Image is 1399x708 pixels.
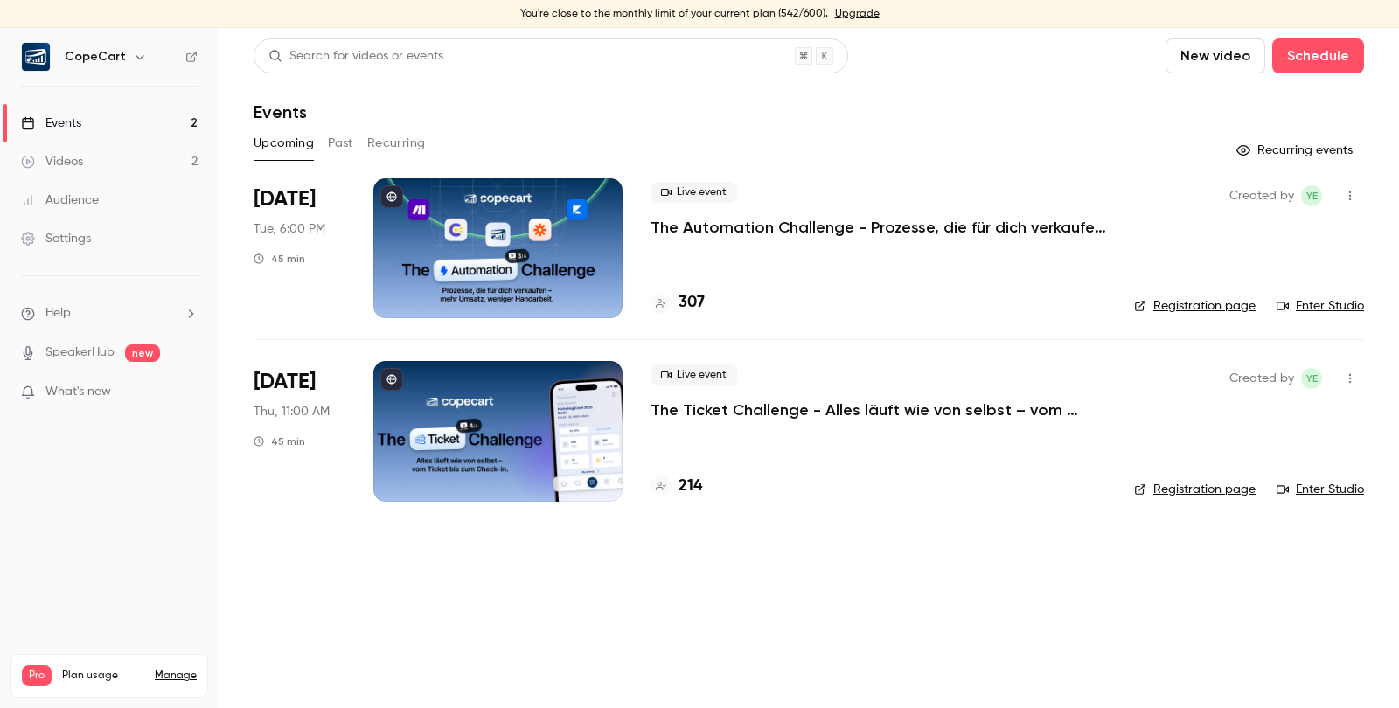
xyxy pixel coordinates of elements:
span: Live event [651,182,737,203]
div: Oct 9 Thu, 11:00 AM (Europe/Berlin) [254,361,345,501]
span: new [125,344,160,362]
a: Upgrade [835,7,880,21]
div: 45 min [254,252,305,266]
button: Recurring events [1228,136,1364,164]
h4: 307 [679,291,705,315]
div: Oct 7 Tue, 6:00 PM (Europe/Berlin) [254,178,345,318]
span: [DATE] [254,368,316,396]
h6: CopeCart [65,48,126,66]
a: 214 [651,475,702,498]
button: Upcoming [254,129,314,157]
h4: 214 [679,475,702,498]
span: Yasamin Esfahani [1301,368,1322,389]
button: New video [1166,38,1265,73]
span: Tue, 6:00 PM [254,220,325,238]
div: 45 min [254,434,305,448]
a: Registration page [1134,481,1256,498]
a: SpeakerHub [45,344,115,362]
div: Videos [21,153,83,170]
span: What's new [45,383,111,401]
button: Schedule [1272,38,1364,73]
div: Events [21,115,81,132]
a: Enter Studio [1277,481,1364,498]
div: Settings [21,230,91,247]
button: Recurring [367,129,426,157]
span: Plan usage [62,669,144,683]
h1: Events [254,101,307,122]
span: [DATE] [254,185,316,213]
a: The Automation Challenge - Prozesse, die für dich verkaufen – mehr Umsatz, weniger Handarbeit [651,217,1106,238]
span: Created by [1229,185,1294,206]
a: 307 [651,291,705,315]
button: Past [328,129,353,157]
span: Thu, 11:00 AM [254,403,330,420]
span: Created by [1229,368,1294,389]
span: Help [45,304,71,323]
a: The Ticket Challenge - Alles läuft wie von selbst – vom Ticket bis zum Check-in [651,399,1106,420]
a: Enter Studio [1277,297,1364,315]
span: YE [1306,185,1318,206]
li: help-dropdown-opener [21,304,198,323]
span: Pro [22,665,52,686]
div: Audience [21,191,99,209]
a: Manage [155,669,197,683]
span: YE [1306,368,1318,389]
div: Search for videos or events [268,47,443,66]
img: CopeCart [22,43,50,71]
span: Live event [651,364,737,385]
a: Registration page [1134,297,1256,315]
span: Yasamin Esfahani [1301,185,1322,206]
